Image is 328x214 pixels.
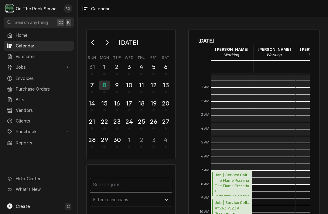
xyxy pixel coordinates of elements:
[16,64,62,70] span: Jobs
[224,53,239,57] em: Working
[87,62,97,71] div: 31
[267,53,282,57] em: Working
[112,135,122,144] div: 30
[149,81,158,90] div: 12
[4,51,74,61] a: Estimates
[4,174,74,184] a: Go to Help Center
[90,178,172,191] input: Search jobs...
[87,81,97,90] div: 7
[112,117,122,126] div: 23
[16,186,70,192] span: What's New
[137,99,146,108] div: 18
[16,43,71,49] span: Calendar
[112,81,122,90] div: 9
[100,117,109,126] div: 22
[215,47,248,52] strong: [PERSON_NAME]
[160,53,172,60] th: Saturday
[200,154,211,159] span: 6 AM
[149,99,158,108] div: 19
[4,17,74,28] button: Search anything⌘K
[137,62,146,71] div: 4
[87,99,97,108] div: 14
[161,99,170,108] div: 20
[4,138,74,148] a: Reports
[4,105,74,115] a: Vendors
[198,37,310,45] span: [DATE]
[161,135,170,144] div: 4
[101,38,113,47] button: Go to next month
[211,45,253,60] div: Ray Beals - Working
[125,99,134,108] div: 17
[211,171,252,198] div: [Service] Job | Service Call The Flame Pizzeria The Flame Pizzeria / 3369 Hwy 72/ 221 E, Greenwoo...
[200,99,211,104] span: 2 AM
[4,84,74,94] a: Purchase Orders
[4,73,74,83] a: Invoices
[4,41,74,51] a: Calendar
[149,62,158,71] div: 5
[125,117,134,126] div: 24
[149,135,158,144] div: 3
[16,96,71,103] span: Bills
[4,30,74,40] a: Home
[149,117,158,126] div: 26
[215,200,250,205] span: Job | Service Call ( Uninvoiced )
[100,135,109,144] div: 29
[16,5,60,12] div: On The Rock Services
[112,62,122,71] div: 2
[161,117,170,126] div: 27
[123,53,135,60] th: Wednesday
[16,128,62,135] span: Pricebook
[16,53,71,60] span: Estimates
[16,118,71,124] span: Clients
[137,117,146,126] div: 25
[200,112,211,117] span: 3 AM
[125,81,134,90] div: 10
[100,99,109,108] div: 15
[161,81,170,90] div: 13
[16,75,71,81] span: Invoices
[215,172,250,178] span: Job | Service Call ( Finalized )
[200,195,211,200] span: 9 AM
[4,95,74,105] a: Bills
[86,29,176,159] div: Calendar Day Picker
[98,53,111,60] th: Monday
[4,62,74,72] a: Go to Jobs
[200,168,211,173] span: 7 AM
[200,126,211,131] span: 4 AM
[16,175,70,182] span: Help Center
[135,53,148,60] th: Thursday
[87,38,99,47] button: Go to previous month
[309,53,324,57] em: Working
[15,19,48,26] span: Search anything
[90,172,172,213] div: Calendar Filters
[59,19,63,26] span: ⌘
[215,178,250,196] span: The Flame Pizzeria The Flame Pizzeria / [STREET_ADDRESS]
[67,203,70,209] span: C
[4,116,74,126] a: Clients
[112,99,122,108] div: 16
[137,135,146,144] div: 2
[253,45,296,60] div: Rich Ortega - Working
[137,81,146,90] div: 11
[67,19,70,26] span: K
[64,4,72,13] div: Rich Ortega's Avatar
[211,171,252,198] div: Job | Service Call(Finalized)The Flame PizzeriaThe Flame Pizzeria / [STREET_ADDRESS]
[111,53,123,60] th: Tuesday
[200,182,211,187] span: 8 AM
[5,4,14,13] div: On The Rock Services's Avatar
[148,53,160,60] th: Friday
[4,184,74,194] a: Go to What's New
[258,47,291,52] strong: [PERSON_NAME]
[87,135,97,144] div: 28
[100,62,109,71] div: 1
[16,107,71,113] span: Vendors
[87,117,97,126] div: 21
[99,81,110,90] div: 8
[5,4,14,13] div: O
[16,204,30,209] span: Create
[64,4,72,13] div: RO
[125,135,134,144] div: 1
[116,37,141,48] div: [DATE]
[161,62,170,71] div: 6
[16,32,71,38] span: Home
